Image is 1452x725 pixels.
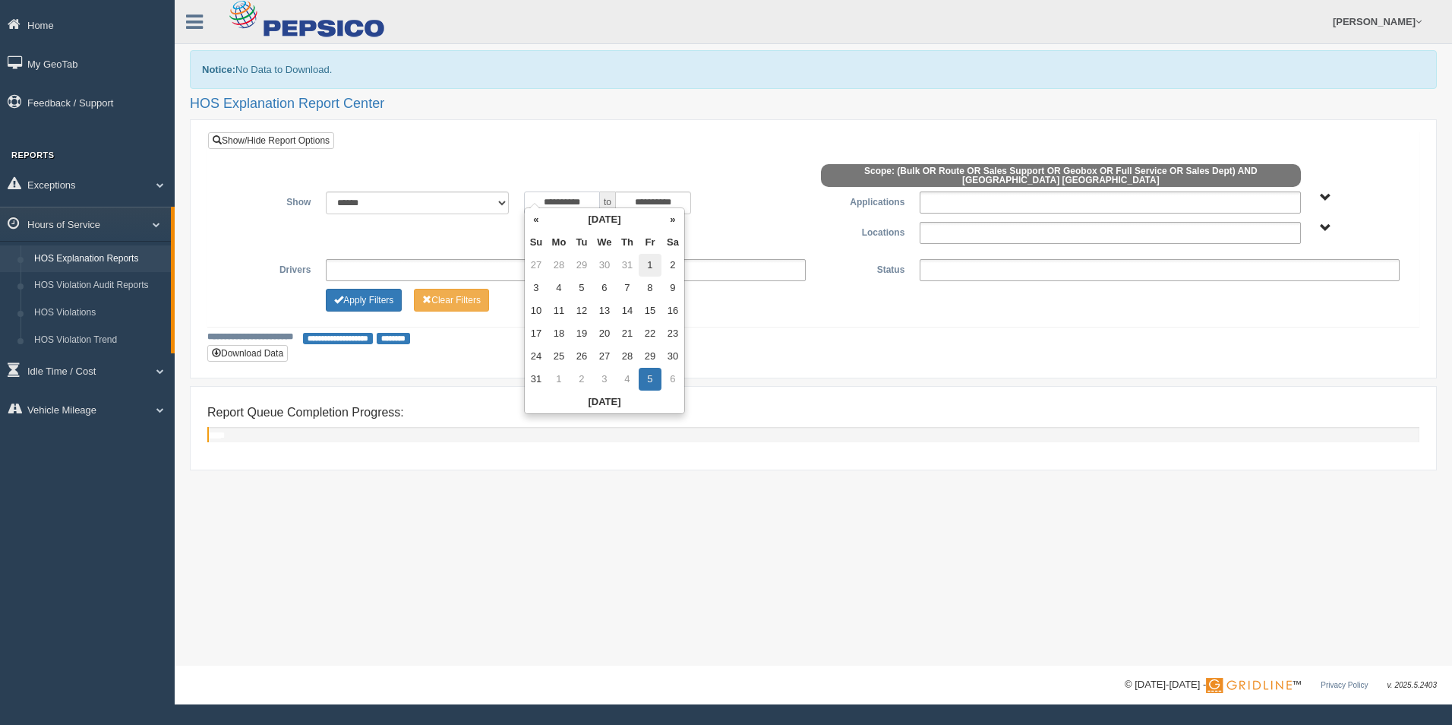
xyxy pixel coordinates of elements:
td: 3 [525,277,548,299]
td: 7 [616,277,639,299]
a: HOS Violation Trend [27,327,171,354]
td: 29 [570,254,593,277]
td: 24 [525,345,548,368]
label: Locations [813,222,912,240]
h2: HOS Explanation Report Center [190,97,1437,112]
span: v. 2025.5.2403 [1387,681,1437,689]
th: [DATE] [548,208,661,231]
td: 5 [639,368,661,391]
button: Change Filter Options [414,289,489,312]
td: 21 [616,322,639,345]
th: [DATE] [525,391,684,413]
td: 17 [525,322,548,345]
td: 3 [593,368,616,391]
td: 14 [616,299,639,322]
td: 20 [593,322,616,345]
th: » [661,208,684,231]
td: 11 [548,299,570,322]
td: 23 [661,322,684,345]
td: 29 [639,345,661,368]
td: 31 [525,368,548,391]
td: 22 [639,322,661,345]
td: 6 [593,277,616,299]
img: Gridline [1206,678,1292,693]
td: 13 [593,299,616,322]
b: Notice: [202,64,235,75]
span: Scope: (Bulk OR Route OR Sales Support OR Geobox OR Full Service OR Sales Dept) AND [GEOGRAPHIC_D... [821,164,1301,187]
a: Show/Hide Report Options [208,132,334,149]
td: 4 [616,368,639,391]
td: 26 [570,345,593,368]
td: 12 [570,299,593,322]
label: Status [813,259,912,277]
td: 16 [661,299,684,322]
label: Show [219,192,318,210]
a: Privacy Policy [1321,681,1368,689]
td: 1 [639,254,661,277]
td: 19 [570,322,593,345]
h4: Report Queue Completion Progress: [207,406,1419,419]
td: 27 [525,254,548,277]
button: Change Filter Options [326,289,402,312]
div: © [DATE]-[DATE] - ™ [1125,677,1437,693]
td: 2 [570,368,593,391]
a: HOS Violation Audit Reports [27,272,171,299]
td: 28 [548,254,570,277]
th: Fr [639,231,661,254]
th: We [593,231,616,254]
td: 31 [616,254,639,277]
td: 25 [548,345,570,368]
td: 28 [616,345,639,368]
td: 18 [548,322,570,345]
td: 10 [525,299,548,322]
th: Sa [661,231,684,254]
th: « [525,208,548,231]
td: 4 [548,277,570,299]
a: HOS Explanation Reports [27,245,171,273]
td: 2 [661,254,684,277]
th: Tu [570,231,593,254]
td: 30 [593,254,616,277]
th: Mo [548,231,570,254]
td: 9 [661,277,684,299]
button: Download Data [207,345,288,362]
td: 27 [593,345,616,368]
td: 1 [548,368,570,391]
span: to [600,192,615,214]
td: 8 [639,277,661,299]
td: 6 [661,368,684,391]
div: No Data to Download. [190,50,1437,89]
label: Drivers [219,259,318,277]
th: Su [525,231,548,254]
td: 15 [639,299,661,322]
label: Applications [813,192,912,210]
td: 5 [570,277,593,299]
a: HOS Violations [27,299,171,327]
th: Th [616,231,639,254]
td: 30 [661,345,684,368]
